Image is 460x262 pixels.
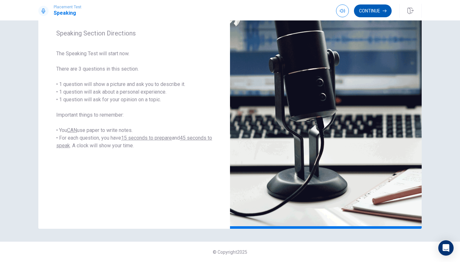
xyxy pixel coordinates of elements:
span: The Speaking Test will start now. There are 3 questions in this section. • 1 question will show a... [56,50,212,150]
h1: Speaking [54,9,81,17]
button: Continue [354,4,392,17]
u: CAN [67,127,77,133]
span: Placement Test [54,5,81,9]
span: Speaking Section Directions [56,29,212,37]
u: 15 seconds to prepare [121,135,172,141]
div: Open Intercom Messenger [438,240,454,256]
span: © Copyright 2025 [213,250,247,255]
